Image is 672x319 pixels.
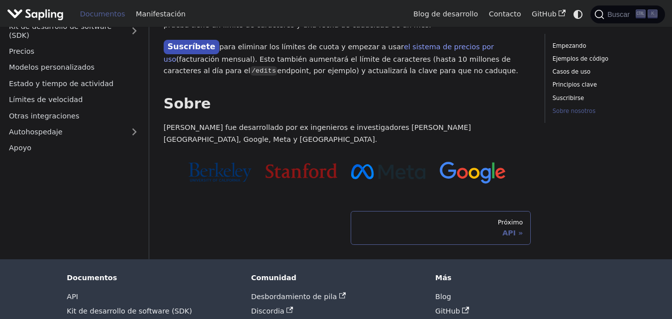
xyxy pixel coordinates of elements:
a: Desbordamiento de pila [251,293,346,301]
a: el sistema de precios por uso [164,43,494,63]
a: API [67,293,78,301]
font: Principios clave [553,81,597,88]
font: Ejemplos de código [553,55,608,62]
font: Sobre nosotros [553,107,595,114]
font: Casos de uso [553,68,590,75]
a: Blog de desarrollo [408,6,483,22]
a: Blog [435,293,451,301]
img: Google [440,162,506,184]
a: Kit de desarrollo de software (SDK) [67,307,192,315]
a: PróximoAPI [351,211,531,245]
img: Stanford [266,163,337,178]
img: California [188,162,251,182]
font: Empezando [553,42,586,49]
a: GitHub [435,307,469,315]
a: Suscríbete [164,40,219,54]
font: Estado y tiempo de actividad [9,80,113,88]
font: API [502,229,516,237]
font: Más [435,274,452,282]
a: Suscribirse [553,94,654,103]
a: Sapling.ai [7,7,67,21]
font: [PERSON_NAME] fue desarrollado por ex ingenieros e investigadores [PERSON_NAME][GEOGRAPHIC_DATA],... [164,123,471,143]
font: Suscribirse [553,95,584,102]
font: Comunidad [251,274,296,282]
a: GitHub [526,6,571,22]
nav: Páginas de documentos [164,211,531,245]
a: Contacto [483,6,526,22]
a: Kit de desarrollo de software (SDK) [3,19,124,42]
font: Discordia [251,307,285,315]
font: para eliminar los límites de cuota y empezar a usar [219,43,404,51]
a: Modelos personalizados [3,60,144,75]
button: Cambiar entre modo oscuro y claro (actualmente modo sistema) [571,7,585,21]
a: Estado y tiempo de actividad [3,76,144,91]
font: Blog de desarrollo [413,10,478,18]
a: Apoyo [3,141,144,155]
font: GitHub [435,307,460,315]
a: Manifestación [130,6,191,22]
font: Límites de velocidad [9,96,83,104]
font: Desbordamiento de pila [251,293,337,301]
a: Límites de velocidad [3,93,144,107]
font: (facturación mensual). Esto también aumentará el límite de caracteres (hasta 10 millones de carac... [164,55,511,75]
a: Autohospedaje [3,124,144,139]
font: GitHub [532,10,557,18]
a: Sobre nosotros [553,106,654,116]
a: Casos de uso [553,67,654,77]
font: Autohospedaje [9,128,63,136]
font: Precios [9,47,34,55]
a: Ejemplos de código [553,54,654,64]
a: Precios [3,44,144,58]
button: Buscar (Ctrl+K) [590,5,665,23]
font: Otras integraciones [9,111,79,119]
font: endpoint, por ejemplo) y actualizará la clave para que no caduque. [277,67,518,75]
img: Sapling.ai [7,7,64,21]
a: Principios clave [553,80,654,90]
font: Suscríbete [168,42,215,51]
font: Documentos [80,10,125,18]
a: Discordia [251,307,293,315]
kbd: K [648,9,658,18]
font: Manifestación [136,10,186,18]
font: Documentos [67,274,117,282]
font: Contacto [489,10,521,18]
font: Buscar [607,10,630,18]
font: Sobre [164,95,211,112]
font: Modelos personalizados [9,63,95,71]
a: Empezando [553,41,654,51]
font: Apoyo [9,144,31,152]
font: Kit de desarrollo de software (SDK) [9,22,111,39]
a: Otras integraciones [3,108,144,123]
font: Próximo [498,218,523,226]
img: Meta [351,164,425,179]
button: Expandir la categoría de la barra lateral 'SDK' [124,19,144,42]
a: Documentos [75,6,130,22]
code: /edits [250,66,277,76]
